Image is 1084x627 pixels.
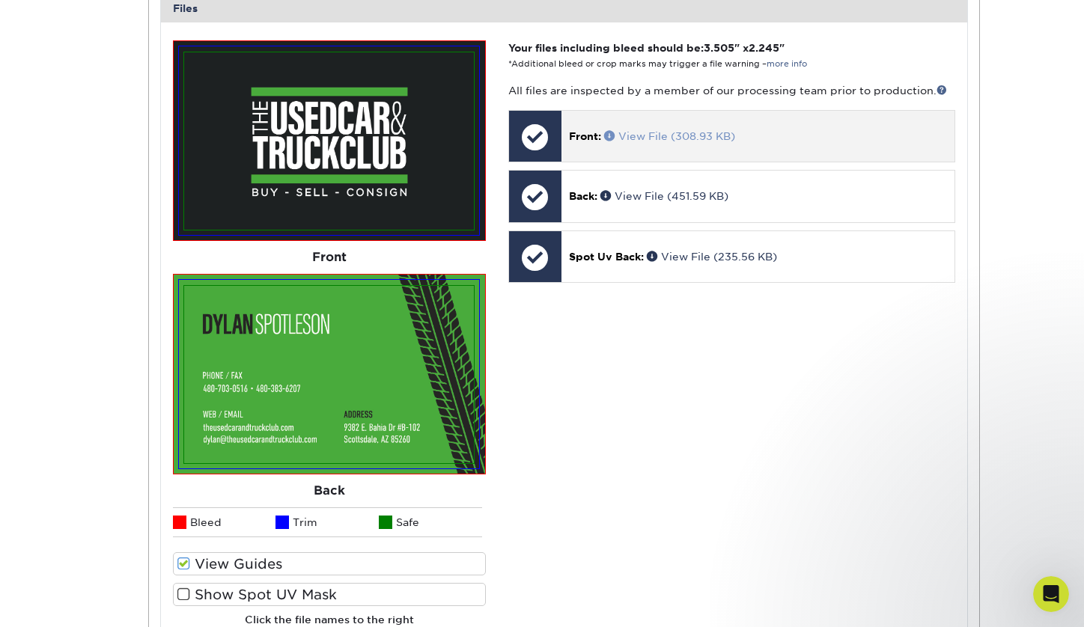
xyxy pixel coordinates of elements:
span: Back: [569,190,597,202]
li: Safe [379,507,482,537]
span: Front: [569,130,601,142]
p: All files are inspected by a member of our processing team prior to production. [508,83,955,98]
li: Trim [275,507,379,537]
small: *Additional bleed or crop marks may trigger a file warning – [508,59,807,69]
span: 2.245 [749,42,779,54]
label: Show Spot UV Mask [173,583,486,606]
a: View File (308.93 KB) [604,130,735,142]
a: more info [767,59,807,69]
label: View Guides [173,552,486,575]
a: View File (235.56 KB) [647,251,777,263]
span: 3.505 [704,42,734,54]
li: Bleed [173,507,276,537]
div: Front [173,241,486,274]
div: Back [173,474,486,507]
iframe: Intercom live chat [1033,576,1069,612]
span: Spot Uv Back: [569,251,644,263]
a: View File (451.59 KB) [600,190,728,202]
strong: Your files including bleed should be: " x " [508,42,785,54]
